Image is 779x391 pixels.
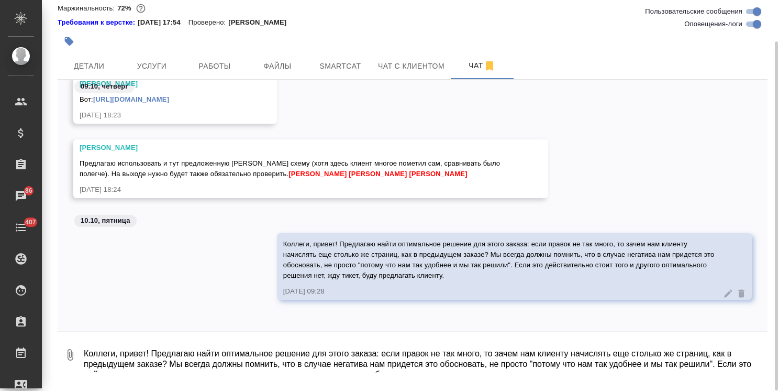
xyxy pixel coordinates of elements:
span: [PERSON_NAME] [409,170,467,178]
p: 10.10, пятница [81,215,130,226]
p: [DATE] 17:54 [138,17,188,28]
button: Добавить тэг [58,30,81,53]
span: 86 [19,186,39,196]
div: [DATE] 18:23 [80,110,240,121]
div: [DATE] 18:24 [80,184,511,195]
span: Файлы [252,60,303,73]
svg: Отписаться [483,60,496,72]
a: Требования к верстке: [58,17,138,28]
p: 72% [117,4,133,12]
span: Предлагаю использовать и тут предложенную [PERSON_NAME] схему (хотя здесь клиент многое пометил с... [80,159,502,178]
span: [PERSON_NAME] [349,170,407,178]
span: Детали [64,60,114,73]
span: Чат с клиентом [378,60,444,73]
button: 6275.72 RUB; [134,2,148,15]
a: 407 [3,214,39,241]
a: [URL][DOMAIN_NAME] [93,95,169,103]
div: Нажми, чтобы открыть папку с инструкцией [58,17,138,28]
span: Работы [190,60,240,73]
span: Услуги [127,60,177,73]
span: Пользовательские сообщения [645,6,742,17]
p: [PERSON_NAME] [228,17,294,28]
span: Smartcat [315,60,365,73]
span: Оповещения-логи [684,19,742,29]
a: 86 [3,183,39,209]
span: [PERSON_NAME] [288,170,347,178]
span: 407 [19,217,42,227]
span: Чат [457,59,507,72]
span: Коллеги, привет! Предлагаю найти оптимальное решение для этого заказа: если правок не так много, ... [283,240,716,279]
span: Вот: [80,95,169,103]
p: Маржинальность: [58,4,117,12]
p: 09.10, четверг [81,81,128,92]
p: Проверено: [188,17,229,28]
div: [DATE] 09:28 [283,286,715,297]
div: [PERSON_NAME] [80,143,511,153]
